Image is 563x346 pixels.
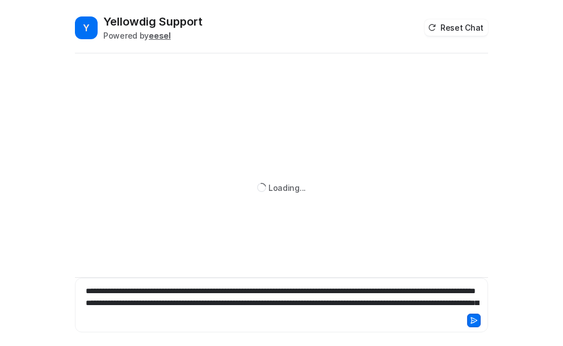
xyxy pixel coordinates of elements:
div: Loading... [268,182,306,194]
b: eesel [149,31,171,40]
button: Reset Chat [425,19,488,36]
h2: Yellowdig Support [103,14,203,30]
span: Y [75,16,98,39]
div: Powered by [103,30,203,41]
